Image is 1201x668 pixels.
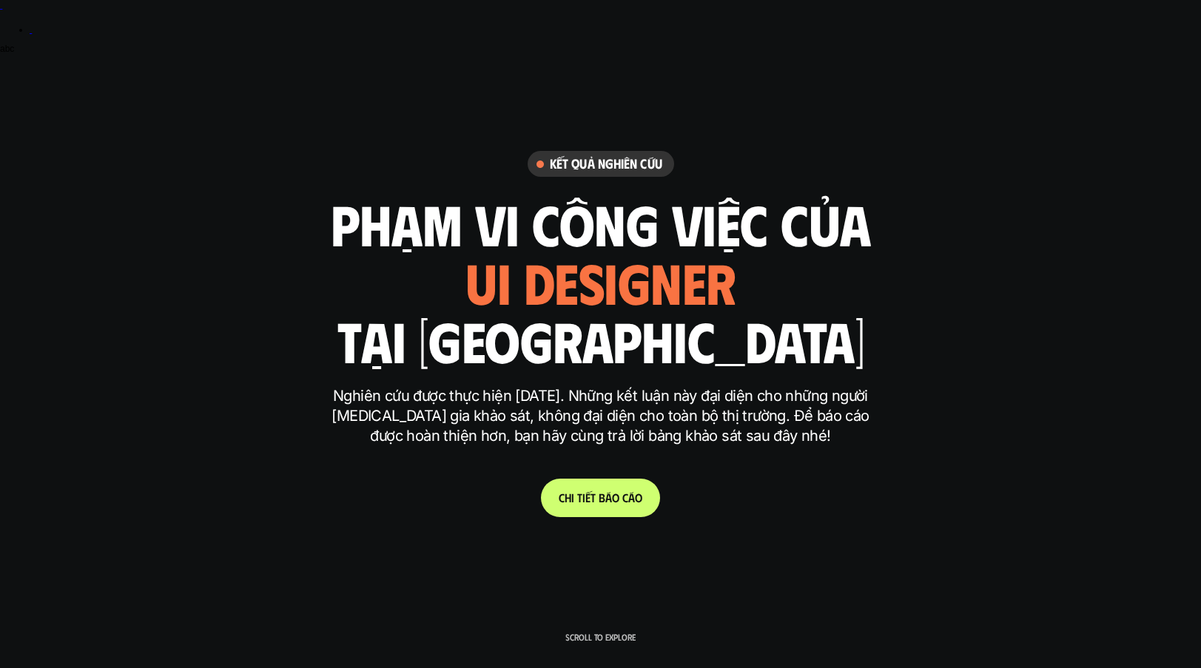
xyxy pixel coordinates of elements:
[582,490,585,505] span: i
[628,490,635,505] span: á
[612,490,619,505] span: o
[550,155,662,172] h6: Kết quả nghiên cứu
[565,632,636,642] p: Scroll to explore
[565,490,571,505] span: h
[323,386,878,446] p: Nghiên cứu được thực hiện [DATE]. Những kết luận này đại diện cho những người [MEDICAL_DATA] gia ...
[577,490,582,505] span: t
[591,490,596,505] span: t
[331,192,871,254] h1: phạm vi công việc của
[585,490,591,505] span: ế
[599,490,605,505] span: b
[605,490,612,505] span: á
[337,309,864,371] h1: tại [GEOGRAPHIC_DATA]
[635,490,642,505] span: o
[559,490,565,505] span: C
[541,479,660,517] a: Chitiếtbáocáo
[571,490,574,505] span: i
[622,490,628,505] span: c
